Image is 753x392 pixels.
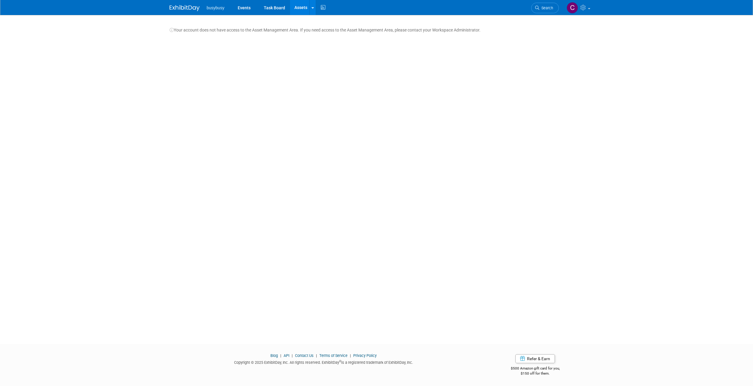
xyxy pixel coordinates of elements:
[515,354,555,363] a: Refer & Earn
[315,353,318,358] span: |
[284,353,289,358] a: API
[487,371,584,376] div: $150 off for them.
[170,5,200,11] img: ExhibitDay
[348,353,352,358] span: |
[170,358,478,365] div: Copyright © 2025 ExhibitDay, Inc. All rights reserved. ExhibitDay is a registered trademark of Ex...
[290,353,294,358] span: |
[319,353,348,358] a: Terms of Service
[295,353,314,358] a: Contact Us
[339,360,341,363] sup: ®
[270,353,278,358] a: Blog
[531,3,559,13] a: Search
[207,5,224,10] span: busybusy
[279,353,283,358] span: |
[567,2,578,13] img: Colleen Shaw
[539,6,553,10] span: Search
[353,353,377,358] a: Privacy Policy
[487,362,584,376] div: $500 Amazon gift card for you,
[170,21,584,33] div: Your account does not have access to the Asset Management Area. If you need access to the Asset M...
